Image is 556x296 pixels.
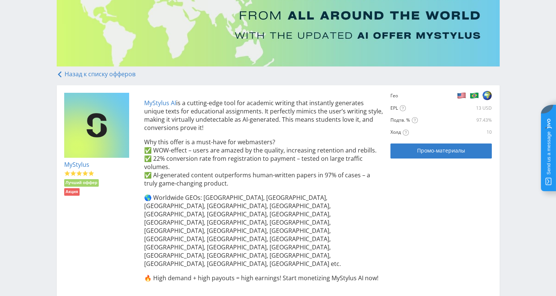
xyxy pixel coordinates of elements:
[390,129,458,136] div: Холд
[390,143,492,159] a: Промо-материалы
[64,188,80,196] li: Акция
[459,129,492,135] div: 10
[64,93,130,158] img: e836bfbd110e4da5150580c9a99ecb16.png
[144,99,176,107] a: MyStylus AI
[64,179,99,187] li: Лучший оффер
[144,274,383,282] p: 🔥 High demand + high payouts = high earnings! Start monetizing MyStylus AI now!
[390,93,414,99] div: Гео
[390,105,414,112] div: EPL
[482,91,492,100] img: 8ccb95d6cbc0ca5a259a7000f084d08e.png
[416,105,492,111] div: 13 USD
[470,91,479,100] img: f6d4d8a03f8825964ffc357a2a065abb.png
[57,70,136,78] a: Назад к списку офферов
[144,138,383,187] p: Why this offer is a must-have for webmasters? ✅ WOW-effect – users are amazed by the quality, inc...
[459,117,492,123] div: 97.43%
[390,117,458,124] div: Подтв. %
[64,160,89,169] a: MyStylus
[144,99,383,132] p: is a cutting-edge tool for academic writing that instantly generates unique texts for educational...
[144,193,383,268] p: 🌎 Worldwide GEOs: [GEOGRAPHIC_DATA], [GEOGRAPHIC_DATA], [GEOGRAPHIC_DATA], [GEOGRAPHIC_DATA], [GE...
[457,91,466,100] img: b2e5cb7c326a8f2fba0c03a72091f869.png
[417,148,465,154] span: Промо-материалы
